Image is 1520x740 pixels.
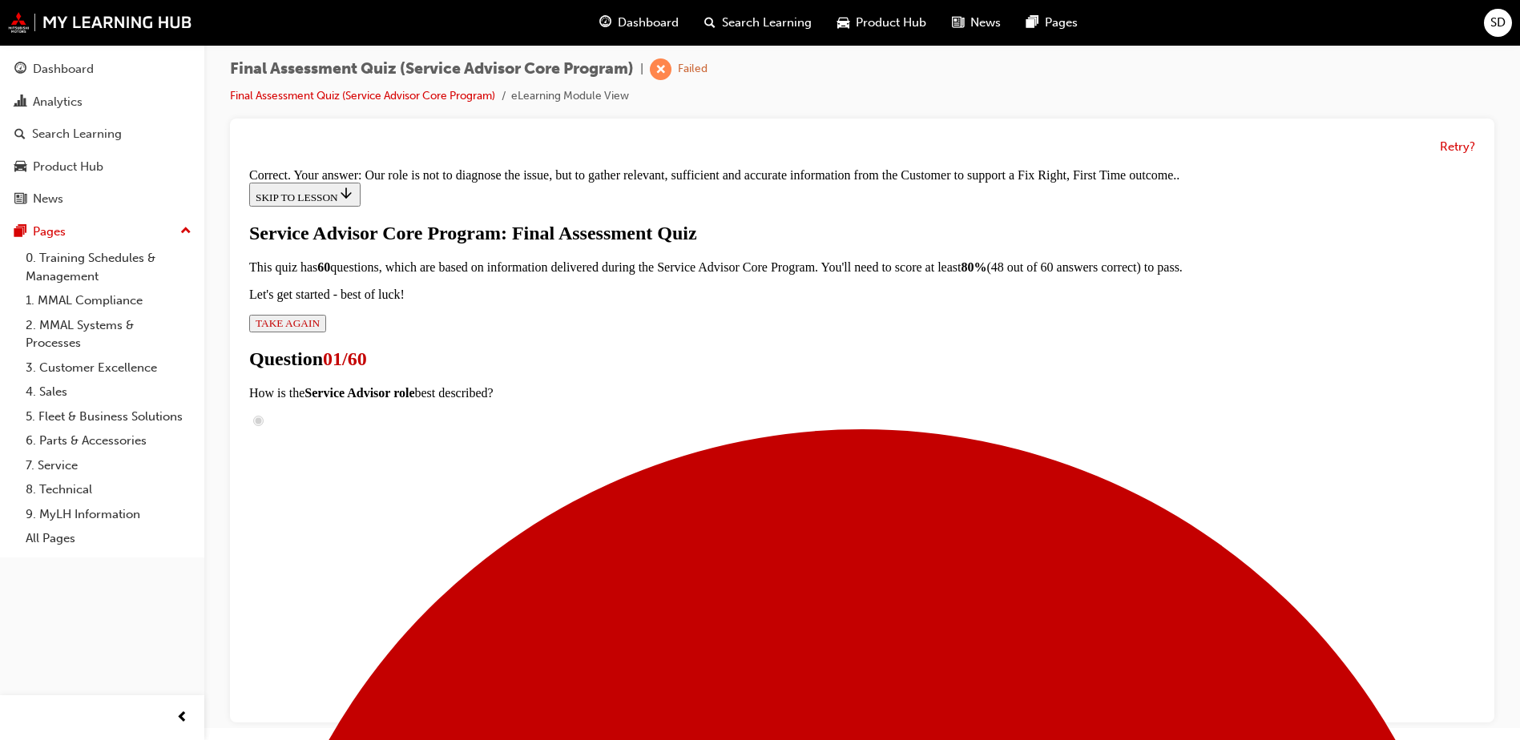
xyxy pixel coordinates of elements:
strong: Service Advisor role [62,224,171,238]
a: pages-iconPages [1014,6,1091,39]
span: Final Assessment Quiz (Service Advisor Core Program) [230,60,634,78]
span: pages-icon [1026,13,1038,33]
a: 3. Customer Excellence [19,356,198,380]
a: search-iconSearch Learning [691,6,825,39]
span: news-icon [952,13,964,33]
strong: 80% [718,99,744,112]
span: Dashboard [618,14,679,32]
button: SKIP TO LESSON [6,21,118,45]
span: search-icon [14,127,26,142]
span: | [640,60,643,78]
span: up-icon [180,221,192,242]
span: search-icon [704,13,716,33]
button: Retry? [1440,138,1475,156]
a: All Pages [19,526,198,551]
a: news-iconNews [939,6,1014,39]
strong: 60 [75,99,87,112]
a: 4. Sales [19,380,198,404]
div: Pages [33,223,66,241]
span: 01/60 [80,187,124,207]
span: SD [1490,14,1506,32]
div: Product Hub [33,158,103,176]
button: SD [1484,9,1512,37]
div: News [33,190,63,208]
span: Pages [1045,14,1078,32]
button: Pages [6,217,198,247]
span: Product Hub [856,14,926,32]
a: Dashboard [6,54,198,84]
a: guage-iconDashboard [587,6,691,39]
a: car-iconProduct Hub [825,6,939,39]
span: prev-icon [176,708,188,728]
span: Search Learning [722,14,812,32]
span: pages-icon [14,225,26,239]
div: Dashboard [33,60,94,78]
a: Final Assessment Quiz (Service Advisor Core Program) [230,89,495,103]
div: Search Learning [32,125,122,143]
div: Analytics [33,93,83,111]
a: Product Hub [6,152,198,182]
div: Service Advisor Core Program: Final Assessment Quiz [6,61,1232,82]
span: Question [6,187,80,207]
a: 5. Fleet & Business Solutions [19,404,198,429]
p: How is the best described? [6,224,1232,239]
a: Analytics [6,87,198,117]
div: Correct. Your answer: Our role is not to diagnose the issue, but to gather relevant, sufficient a... [6,6,1232,21]
button: DashboardAnalyticsSearch LearningProduct HubNews [6,51,198,217]
li: eLearning Module View [511,87,629,106]
span: News [970,14,1001,32]
a: Search Learning [6,119,198,149]
a: 9. MyLH Information [19,502,198,527]
a: News [6,184,198,214]
span: TAKE AGAIN [13,155,77,167]
span: guage-icon [14,62,26,77]
span: SKIP TO LESSON [13,30,111,42]
div: Failed [678,62,708,77]
span: news-icon [14,192,26,207]
a: 2. MMAL Systems & Processes [19,313,198,356]
a: 1. MMAL Compliance [19,288,198,313]
h1: Question 1 of 60 [6,187,1232,208]
p: This quiz has questions, which are based on information delivered during the Service Advisor Core... [6,99,1232,113]
span: car-icon [837,13,849,33]
img: mmal [8,12,192,33]
span: chart-icon [14,95,26,110]
span: guage-icon [599,13,611,33]
span: car-icon [14,160,26,175]
a: 6. Parts & Accessories [19,428,198,453]
a: 0. Training Schedules & Management [19,246,198,288]
span: learningRecordVerb_FAIL-icon [650,58,671,80]
a: 7. Service [19,453,198,478]
a: 8. Technical [19,477,198,502]
p: Let's get started - best of luck! [6,126,1232,140]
